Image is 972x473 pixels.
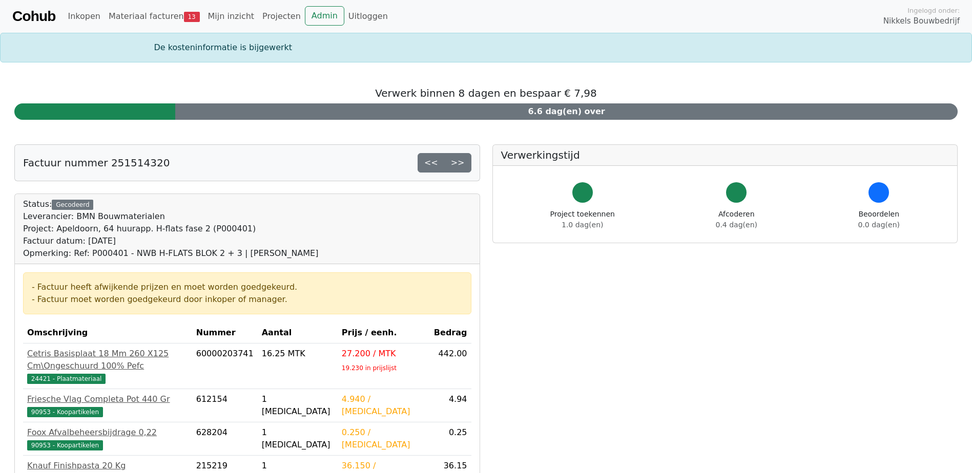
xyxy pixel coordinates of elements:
[105,6,204,27] a: Materiaal facturen13
[550,209,615,230] div: Project toekennen
[858,221,900,229] span: 0.0 dag(en)
[52,200,93,210] div: Gecodeerd
[262,393,334,418] div: 1 [MEDICAL_DATA]
[27,460,188,472] div: Knauf Finishpasta 20 Kg
[430,343,471,389] td: 442.00
[27,393,188,418] a: Friesche Vlag Completa Pot 440 Gr90953 - Koopartikelen
[444,153,471,173] a: >>
[562,221,603,229] span: 1.0 dag(en)
[27,426,188,439] div: Foox Afvalbeheersbijdrage 0,22
[192,389,258,422] td: 612154
[175,103,958,120] div: 6.6 dag(en) over
[305,6,344,26] a: Admin
[27,348,188,384] a: Cetris Basisplaat 18 Mm 260 X125 Cm\Ongeschuurd 100% Pefc24421 - Plaatmateriaal
[430,389,471,422] td: 4.94
[27,393,188,405] div: Friesche Vlag Completa Pot 440 Gr
[418,153,445,173] a: <<
[262,348,334,360] div: 16.25 MTK
[23,210,318,223] div: Leverancier: BMN Bouwmaterialen
[858,209,900,230] div: Beoordelen
[23,157,170,169] h5: Factuur nummer 251514320
[716,221,757,229] span: 0.4 dag(en)
[430,322,471,343] th: Bedrag
[23,247,318,260] div: Opmerking: Ref: P000401 - NWB H-FLATS BLOK 2 + 3 | [PERSON_NAME]
[27,440,103,450] span: 90953 - Koopartikelen
[907,6,960,15] span: Ingelogd onder:
[27,426,188,451] a: Foox Afvalbeheersbijdrage 0,2290953 - Koopartikelen
[342,393,426,418] div: 4.940 / [MEDICAL_DATA]
[342,426,426,451] div: 0.250 / [MEDICAL_DATA]
[148,41,824,54] div: De kosteninformatie is bijgewerkt
[32,281,463,293] div: - Factuur heeft afwijkende prijzen en moet worden goedgekeurd.
[192,422,258,456] td: 628204
[14,87,958,99] h5: Verwerk binnen 8 dagen en bespaar € 7,98
[258,6,305,27] a: Projecten
[258,322,338,343] th: Aantal
[23,223,318,235] div: Project: Apeldoorn, 64 huurapp. H-flats fase 2 (P000401)
[883,15,960,27] span: Nikkels Bouwbedrijf
[184,12,200,22] span: 13
[23,235,318,247] div: Factuur datum: [DATE]
[23,322,192,343] th: Omschrijving
[27,374,106,384] span: 24421 - Plaatmateriaal
[27,348,188,372] div: Cetris Basisplaat 18 Mm 260 X125 Cm\Ongeschuurd 100% Pefc
[32,293,463,306] div: - Factuur moet worden goedgekeurd door inkoper of manager.
[501,149,949,161] h5: Verwerkingstijd
[342,364,397,372] sub: 19.230 in prijslijst
[338,322,430,343] th: Prijs / eenh.
[204,6,259,27] a: Mijn inzicht
[262,426,334,451] div: 1 [MEDICAL_DATA]
[716,209,757,230] div: Afcoderen
[27,407,103,417] span: 90953 - Koopartikelen
[192,322,258,343] th: Nummer
[344,6,392,27] a: Uitloggen
[12,4,55,29] a: Cohub
[342,348,426,360] div: 27.200 / MTK
[64,6,104,27] a: Inkopen
[23,198,318,260] div: Status:
[430,422,471,456] td: 0.25
[192,343,258,389] td: 60000203741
